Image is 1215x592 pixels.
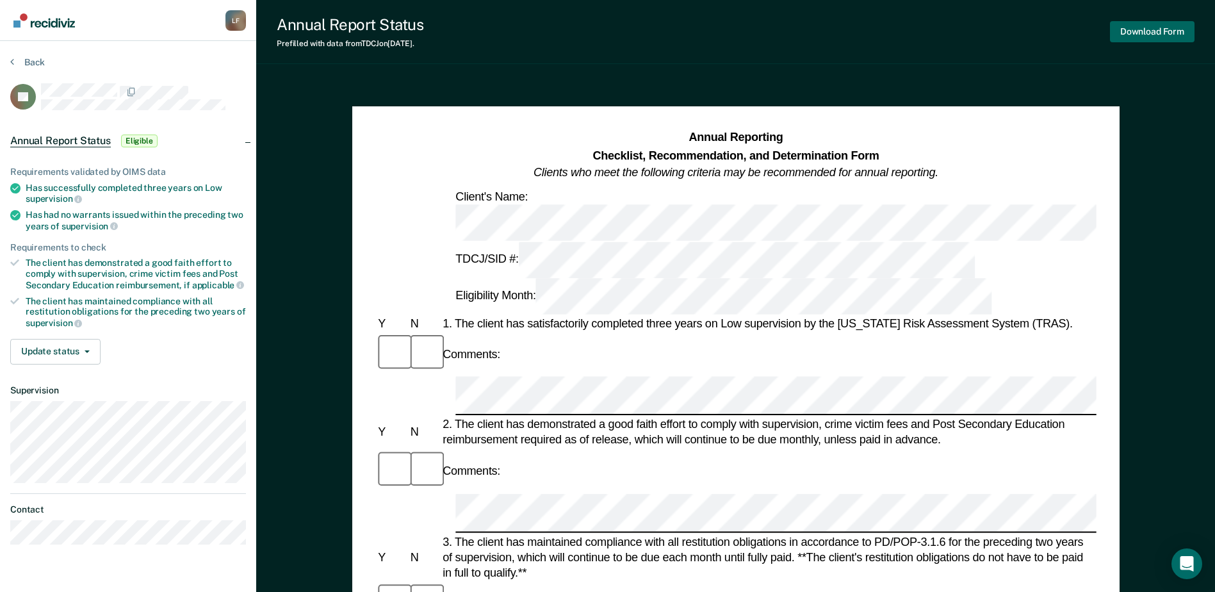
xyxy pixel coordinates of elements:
[453,278,994,315] div: Eligibility Month:
[277,15,423,34] div: Annual Report Status
[10,339,101,365] button: Update status
[10,135,111,147] span: Annual Report Status
[26,210,246,231] div: Has had no warrants issued within the preceding two years of
[277,39,423,48] div: Prefilled with data from TDCJ on [DATE] .
[534,166,938,179] em: Clients who meet the following criteria may be recommended for annual reporting.
[592,149,879,161] strong: Checklist, Recommendation, and Determination Form
[440,534,1097,580] div: 3. The client has maintained compliance with all restitution obligations in accordance to PD/POP-...
[225,10,246,31] div: L F
[26,296,246,329] div: The client has maintained compliance with all restitution obligations for the preceding two years of
[10,385,246,396] dt: Supervision
[26,318,82,328] span: supervision
[10,242,246,253] div: Requirements to check
[375,550,407,565] div: Y
[10,504,246,515] dt: Contact
[61,221,118,231] span: supervision
[1110,21,1195,42] button: Download Form
[407,550,439,565] div: N
[121,135,158,147] span: Eligible
[440,463,503,479] div: Comments:
[192,280,244,290] span: applicable
[26,183,246,204] div: Has successfully completed three years on Low
[407,316,439,331] div: N
[375,425,407,440] div: Y
[440,417,1097,448] div: 2. The client has demonstrated a good faith effort to comply with supervision, crime victim fees ...
[26,258,246,290] div: The client has demonstrated a good faith effort to comply with supervision, crime victim fees and...
[26,193,82,204] span: supervision
[440,347,503,362] div: Comments:
[689,131,783,144] strong: Annual Reporting
[453,242,977,278] div: TDCJ/SID #:
[407,425,439,440] div: N
[10,167,246,177] div: Requirements validated by OIMS data
[225,10,246,31] button: Profile dropdown button
[10,56,45,68] button: Back
[440,316,1097,331] div: 1. The client has satisfactorily completed three years on Low supervision by the [US_STATE] Risk ...
[13,13,75,28] img: Recidiviz
[1171,548,1202,579] div: Open Intercom Messenger
[375,316,407,331] div: Y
